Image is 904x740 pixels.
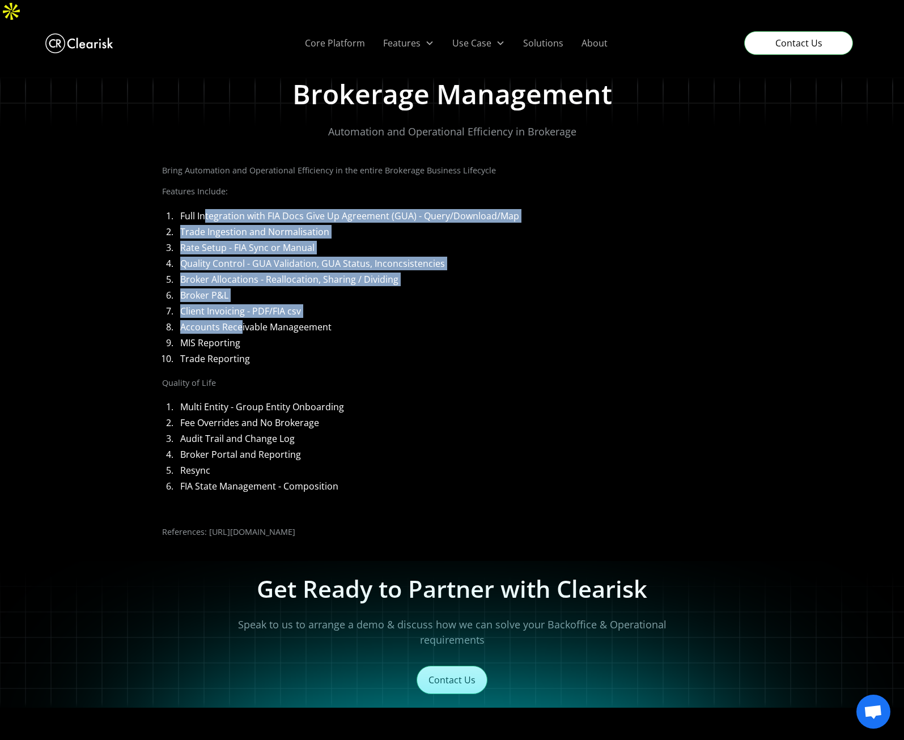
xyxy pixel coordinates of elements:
[296,23,374,63] a: Core Platform
[162,185,742,198] p: Features Include:
[176,448,742,461] li: Broker Portal and Reporting
[176,320,742,334] li: Accounts Receivable Manageement
[176,432,742,445] li: Audit Trail and Change Log
[45,31,113,56] a: home
[374,23,443,63] div: Features
[176,209,742,223] li: Full Integration with FIA Docs Give Up Agreement (GUA) - Query/Download/Map
[176,225,742,239] li: Trade Ingestion and Normalisation
[176,463,742,477] li: Resync
[176,336,742,350] li: MIS Reporting
[744,31,853,55] a: Contact Us
[176,416,742,429] li: Fee Overrides and No Brokerage
[257,575,647,603] h3: Get Ready to Partner with Clearisk
[856,695,890,729] div: Open chat
[328,124,576,139] p: Automation and Operational Efficiency in Brokerage
[176,352,742,365] li: Trade Reporting
[235,617,670,648] p: Speak to us to arrange a demo & discuss how we can solve your Backoffice & Operational requirements
[176,241,742,254] li: Rate Setup - FIA Sync or Manual
[162,504,742,517] p: ‍
[162,526,742,538] p: References: [URL][DOMAIN_NAME]
[162,377,742,389] p: Quality of Life
[443,23,514,63] div: Use Case
[176,257,742,270] li: Quality Control - GUA Validation, GUA Status, Inconcsistencies
[176,479,742,493] li: FIA State Management - Composition
[572,23,617,63] a: About
[176,400,742,414] li: Multi Entity - Group Entity Onboarding
[417,666,487,694] a: Contact Us
[176,288,742,302] li: Broker P&L
[176,304,742,318] li: Client Invoicing - PDF/FIA csv
[162,164,742,177] p: Bring Automation and Operational Efficiency in the entire Brokerage Business Lifecycle
[292,78,612,110] h2: Brokerage Management
[383,36,421,50] div: Features
[176,273,742,286] li: Broker Allocations - Reallocation, Sharing / Dividing
[514,23,572,63] a: Solutions
[452,36,491,50] div: Use Case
